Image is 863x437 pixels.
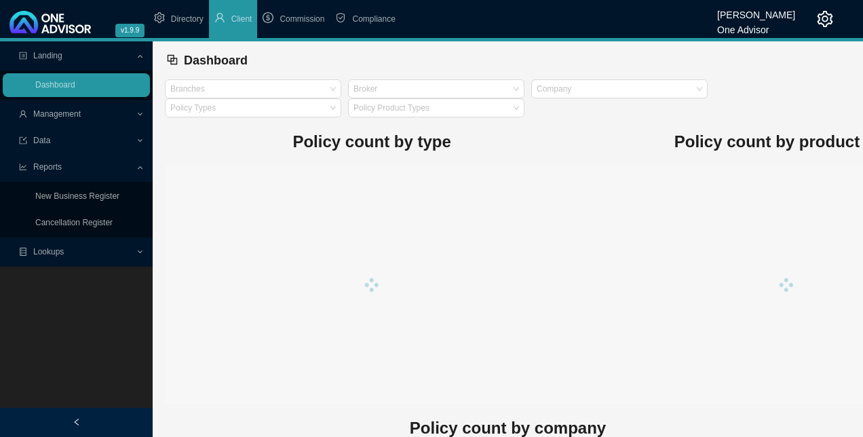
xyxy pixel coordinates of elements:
span: line-chart [19,163,27,171]
span: Landing [33,51,62,60]
img: 2df55531c6924b55f21c4cf5d4484680-logo-light.svg [9,11,91,33]
a: Cancellation Register [35,218,113,227]
a: Dashboard [35,80,75,90]
span: v1.9.9 [115,24,145,37]
span: left [73,418,81,426]
span: profile [19,52,27,60]
span: Directory [171,14,204,24]
span: Data [33,136,50,145]
span: Client [231,14,252,24]
div: [PERSON_NAME] [717,3,795,18]
span: safety [335,12,346,23]
span: setting [817,11,833,27]
span: Management [33,109,81,119]
span: Compliance [352,14,395,24]
span: user [214,12,225,23]
span: Dashboard [184,54,248,67]
span: setting [154,12,165,23]
span: database [19,248,27,256]
span: import [19,136,27,145]
a: New Business Register [35,191,119,201]
span: Lookups [33,247,64,256]
span: block [166,54,178,66]
span: Reports [33,162,62,172]
span: user [19,110,27,118]
span: Commission [280,14,324,24]
div: One Advisor [717,18,795,33]
span: dollar [263,12,273,23]
h1: Policy count by type [165,128,579,155]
